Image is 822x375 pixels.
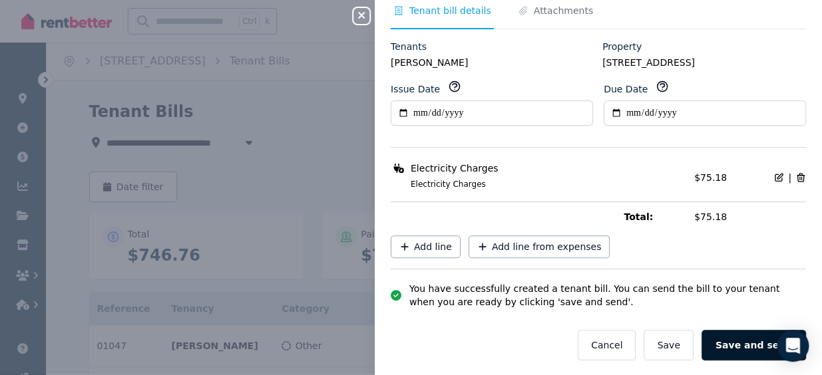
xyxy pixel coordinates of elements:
[469,235,610,258] button: Add line from expenses
[702,330,806,360] button: Save and send
[777,330,809,362] div: Open Intercom Messenger
[391,235,461,258] button: Add line
[534,4,593,17] span: Attachments
[602,56,806,69] legend: [STREET_ADDRESS]
[414,240,452,253] span: Add line
[391,4,806,29] nav: Tabs
[624,210,686,223] span: Total:
[694,172,727,183] span: $75.18
[644,330,693,360] button: Save
[391,56,594,69] legend: [PERSON_NAME]
[391,40,427,53] label: Tenants
[409,4,491,17] span: Tenant bill details
[694,210,806,223] span: $75.18
[604,82,648,96] label: Due Date
[391,82,440,96] label: Issue Date
[602,40,642,53] label: Property
[788,171,791,184] span: |
[492,240,602,253] span: Add line from expenses
[409,282,806,309] span: You have successfully created a tenant bill. You can send the bill to your tenant when you are re...
[411,162,499,175] span: Electricity Charges
[578,330,636,360] button: Cancel
[395,179,686,189] span: Electricity Charges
